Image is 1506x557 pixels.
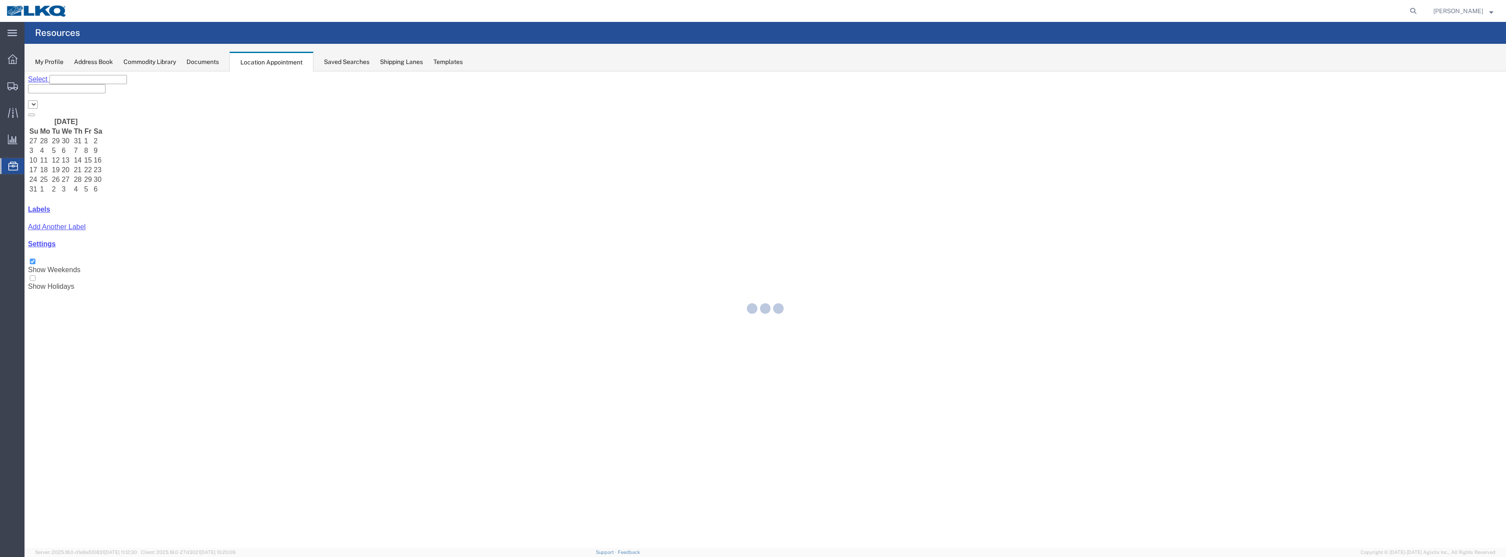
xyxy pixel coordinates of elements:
span: Tony Okuly [1433,6,1483,16]
th: We [37,56,48,64]
td: 31 [4,114,14,122]
td: 27 [37,104,48,113]
span: [DATE] 10:20:09 [200,550,236,555]
span: Select [4,4,23,11]
td: 17 [4,94,14,103]
td: 23 [69,94,78,103]
label: Show Weekends [4,187,56,202]
div: Location Appointment [229,52,313,72]
td: 7 [49,75,59,84]
td: 21 [49,94,59,103]
th: Sa [69,56,78,64]
td: 4 [49,114,59,122]
div: My Profile [35,57,63,67]
span: Client: 2025.18.0-27d3021 [141,550,236,555]
img: logo [6,4,67,18]
div: Documents [186,57,219,67]
td: 27 [4,65,14,74]
td: 22 [59,94,68,103]
td: 29 [59,104,68,113]
td: 5 [59,114,68,122]
button: [PERSON_NAME] [1433,6,1494,16]
a: Select [4,4,25,11]
td: 3 [37,114,48,122]
td: 9 [69,75,78,84]
td: 12 [27,85,36,93]
input: Show Weekends [5,187,11,193]
td: 3 [4,75,14,84]
td: 1 [59,65,68,74]
td: 28 [15,65,26,74]
td: 2 [27,114,36,122]
td: 24 [4,104,14,113]
td: 1 [15,114,26,122]
h4: Resources [35,22,80,44]
th: Tu [27,56,36,64]
a: Feedback [618,550,640,555]
span: Copyright © [DATE]-[DATE] Agistix Inc., All Rights Reserved [1361,549,1495,556]
a: Support [596,550,618,555]
input: Show Holidays [5,204,11,209]
td: 4 [15,75,26,84]
div: Saved Searches [324,57,369,67]
td: 31 [49,65,59,74]
a: Settings [4,169,31,176]
th: Mo [15,56,26,64]
td: 5 [27,75,36,84]
td: 2 [69,65,78,74]
a: Add Another Label [4,152,61,159]
td: 25 [15,104,26,113]
td: 19 [27,94,36,103]
a: Labels [4,134,26,142]
div: Address Book [74,57,113,67]
label: Show Holidays [4,203,50,219]
span: [DATE] 11:12:30 [104,550,137,555]
td: 14 [49,85,59,93]
td: 15 [59,85,68,93]
td: 20 [37,94,48,103]
td: 13 [37,85,48,93]
div: Commodity Library [123,57,176,67]
span: Server: 2025.18.0-d1e9a510831 [35,550,137,555]
div: Shipping Lanes [380,57,423,67]
th: Fr [59,56,68,64]
div: Templates [433,57,463,67]
td: 30 [37,65,48,74]
td: 6 [37,75,48,84]
td: 8 [59,75,68,84]
td: 30 [69,104,78,113]
td: 11 [15,85,26,93]
th: [DATE] [15,46,68,55]
td: 26 [27,104,36,113]
td: 18 [15,94,26,103]
td: 16 [69,85,78,93]
td: 28 [49,104,59,113]
td: 29 [27,65,36,74]
th: Th [49,56,59,64]
td: 10 [4,85,14,93]
th: Su [4,56,14,64]
td: 6 [69,114,78,122]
